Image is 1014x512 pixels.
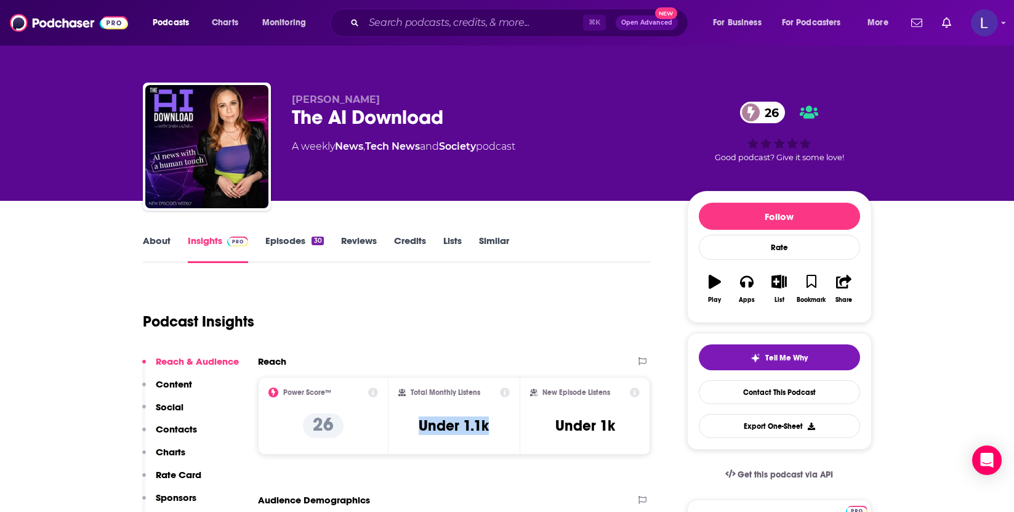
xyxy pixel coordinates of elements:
img: Podchaser Pro [227,237,249,246]
div: A weekly podcast [292,139,515,154]
a: Show notifications dropdown [937,12,956,33]
div: List [775,296,784,304]
div: Share [835,296,852,304]
div: 30 [312,237,323,245]
span: Good podcast? Give it some love! [715,153,844,162]
div: Bookmark [797,296,826,304]
a: Get this podcast via API [715,460,843,490]
div: Search podcasts, credits, & more... [342,9,700,37]
h3: Under 1k [555,417,615,435]
button: Rate Card [142,469,201,492]
button: Social [142,401,183,424]
a: Episodes30 [265,235,323,263]
a: Similar [479,235,509,263]
div: Play [708,296,721,304]
span: , [363,140,365,152]
span: For Podcasters [782,14,841,31]
a: Show notifications dropdown [906,12,927,33]
span: Open Advanced [621,20,672,26]
a: Society [439,140,476,152]
button: open menu [144,13,205,33]
div: 26Good podcast? Give it some love! [687,94,872,170]
button: Apps [731,267,763,311]
button: Content [142,378,192,401]
span: [PERSON_NAME] [292,94,380,105]
h2: Reach [258,356,286,367]
span: Get this podcast via API [738,469,833,480]
p: Charts [156,446,185,458]
p: Content [156,378,192,390]
h3: Under 1.1k [419,417,489,435]
p: Rate Card [156,469,201,481]
button: Contacts [142,423,197,446]
span: Charts [212,14,238,31]
span: For Business [713,14,762,31]
a: About [143,235,171,263]
h2: New Episode Listens [542,388,610,397]
button: Show profile menu [971,9,998,36]
img: tell me why sparkle [750,353,760,363]
a: Tech News [365,140,420,152]
span: 26 [752,102,785,123]
div: Open Intercom Messenger [972,445,1002,475]
div: Rate [699,235,860,260]
span: More [867,14,888,31]
button: open menu [254,13,322,33]
button: Bookmark [795,267,827,311]
img: Podchaser - Follow, Share and Rate Podcasts [10,11,128,35]
h2: Total Monthly Listens [411,388,480,397]
span: New [655,7,677,19]
button: Charts [142,446,185,469]
button: Export One-Sheet [699,414,860,438]
p: Reach & Audience [156,356,239,367]
p: 26 [303,413,344,438]
span: Logged in as lily.roark [971,9,998,36]
span: Monitoring [262,14,306,31]
div: Apps [739,296,755,304]
h1: Podcast Insights [143,312,254,331]
img: The AI Download [145,85,268,208]
span: Podcasts [153,14,189,31]
p: Sponsors [156,492,196,503]
a: Lists [443,235,462,263]
button: Follow [699,203,860,230]
span: Tell Me Why [765,353,808,363]
a: 26 [740,102,785,123]
a: Credits [394,235,426,263]
button: Open AdvancedNew [616,15,678,30]
h2: Audience Demographics [258,494,370,506]
p: Social [156,401,183,413]
p: Contacts [156,423,197,435]
button: Share [827,267,859,311]
a: Contact This Podcast [699,380,860,404]
h2: Power Score™ [283,388,331,397]
button: tell me why sparkleTell Me Why [699,344,860,370]
button: Reach & Audience [142,356,239,378]
a: Charts [204,13,246,33]
a: InsightsPodchaser Pro [188,235,249,263]
input: Search podcasts, credits, & more... [364,13,583,33]
button: List [763,267,795,311]
img: User Profile [971,9,998,36]
button: Play [699,267,731,311]
a: Reviews [341,235,377,263]
span: and [420,140,439,152]
button: open menu [859,13,904,33]
span: ⌘ K [583,15,606,31]
a: News [335,140,363,152]
button: open menu [774,13,859,33]
button: open menu [704,13,777,33]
